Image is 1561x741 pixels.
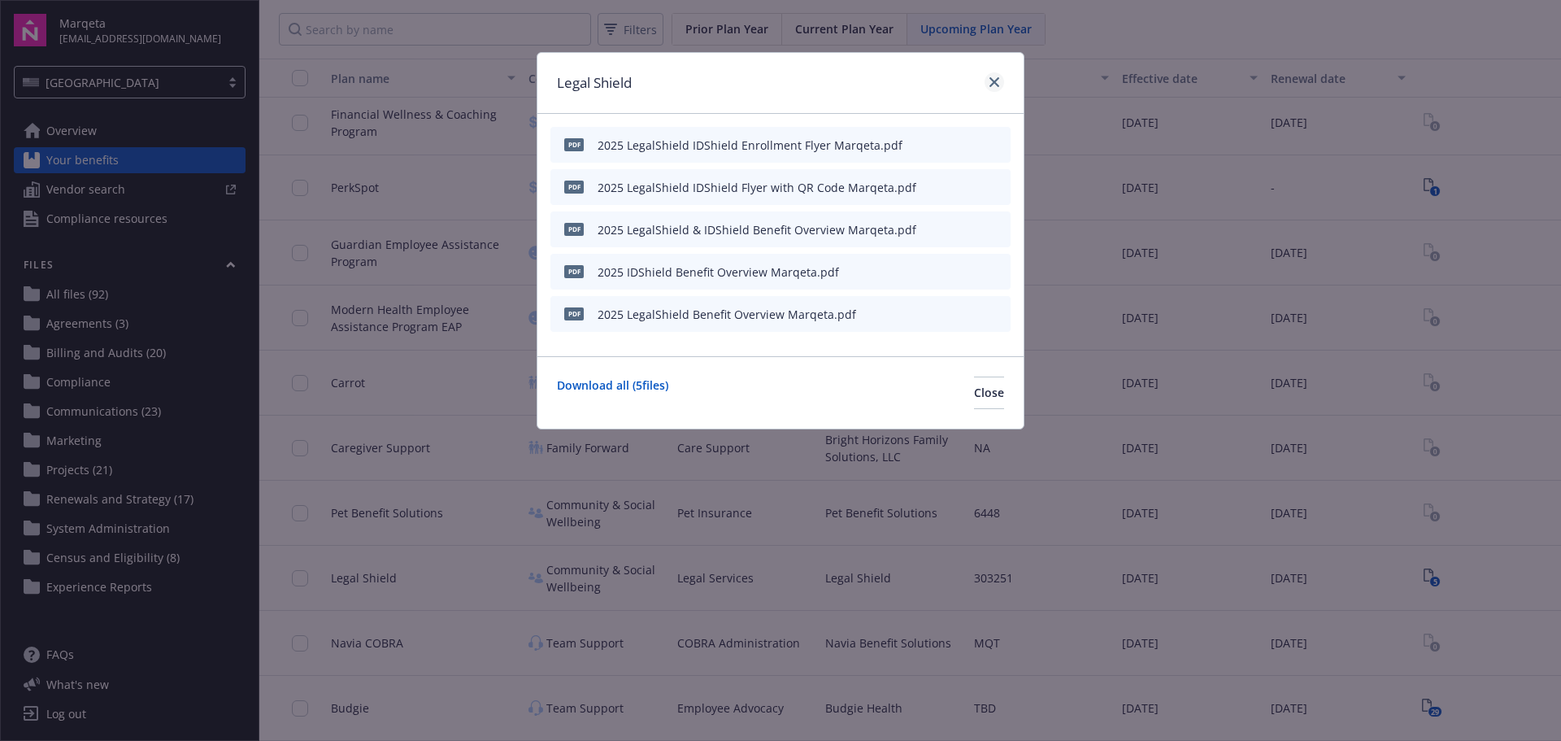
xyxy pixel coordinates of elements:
span: pdf [564,138,584,150]
a: Download all ( 5 files) [557,377,668,409]
span: pdf [564,265,584,277]
div: 2025 LegalShield IDShield Flyer with QR Code Marqeta.pdf [598,179,916,196]
span: pdf [564,181,584,193]
a: close [985,72,1004,92]
button: preview file [989,137,1004,154]
button: preview file [989,264,1004,281]
div: 2025 LegalShield & IDShield Benefit Overview Marqeta.pdf [598,221,916,238]
button: download file [963,264,976,281]
div: 2025 LegalShield IDShield Enrollment Flyer Marqeta.pdf [598,137,902,154]
button: download file [963,306,976,323]
button: download file [963,221,976,238]
span: Close [974,385,1004,400]
button: preview file [989,221,1004,238]
button: download file [963,137,976,154]
button: preview file [989,179,1004,196]
span: pdf [564,307,584,320]
h1: Legal Shield [557,72,632,94]
button: download file [963,179,976,196]
button: Close [974,377,1004,409]
span: pdf [564,223,584,235]
div: 2025 IDShield Benefit Overview Marqeta.pdf [598,264,839,281]
div: 2025 LegalShield Benefit Overview Marqeta.pdf [598,306,856,323]
button: preview file [989,306,1004,323]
